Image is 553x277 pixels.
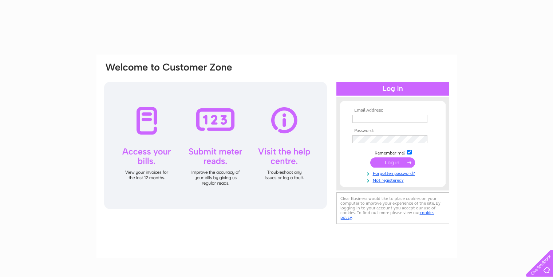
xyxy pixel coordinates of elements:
th: Password: [351,128,435,133]
a: Not registered? [352,176,435,183]
th: Email Address: [351,108,435,113]
a: Forgotten password? [352,169,435,176]
a: cookies policy [340,210,434,220]
div: Clear Business would like to place cookies on your computer to improve your experience of the sit... [336,192,449,224]
input: Submit [370,157,415,168]
td: Remember me? [351,149,435,156]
